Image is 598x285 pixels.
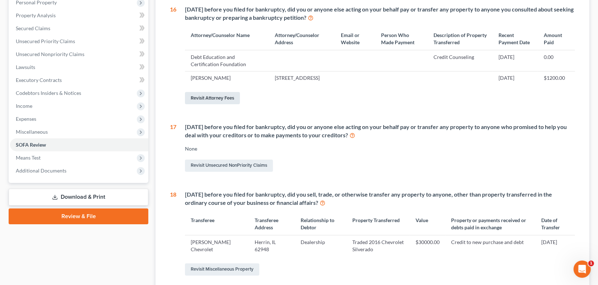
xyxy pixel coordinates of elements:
a: Revisit Unsecured NonPriority Claims [185,160,273,172]
span: Unsecured Priority Claims [16,38,75,44]
a: Secured Claims [10,22,148,35]
iframe: Intercom live chat [574,261,591,278]
a: Property Analysis [10,9,148,22]
th: Attorney/Counselor Address [269,27,335,50]
span: Codebtors Insiders & Notices [16,90,81,96]
th: Person Who Made Payment [375,27,428,50]
div: [DATE] before you filed for bankruptcy, did you sell, trade, or otherwise transfer any property t... [185,190,575,207]
td: [PERSON_NAME] [185,71,269,85]
td: [DATE] [493,50,538,71]
div: [DATE] before you filed for bankruptcy, did you or anyone else acting on your behalf pay or trans... [185,123,575,139]
span: Expenses [16,116,36,122]
th: Transferee [185,213,249,235]
span: Miscellaneous [16,129,48,135]
a: Executory Contracts [10,74,148,87]
span: Income [16,103,32,109]
a: Download & Print [9,189,148,206]
td: Traded 2016 Chevrolet Silverado [347,235,410,256]
td: [DATE] [536,235,575,256]
th: Value [410,213,445,235]
th: Date of Transfer [536,213,575,235]
td: Credit Counseling [428,50,493,71]
a: SOFA Review [10,138,148,151]
th: Email or Website [335,27,375,50]
span: Additional Documents [16,167,66,174]
span: Executory Contracts [16,77,62,83]
td: $1200.00 [538,71,575,85]
td: [PERSON_NAME] Chevrolet [185,235,249,256]
td: Dealership [295,235,347,256]
div: [DATE] before you filed for bankruptcy, did you or anyone else acting on your behalf pay or trans... [185,5,575,22]
a: Unsecured Nonpriority Claims [10,48,148,61]
td: $30000.00 [410,235,445,256]
td: [STREET_ADDRESS] [269,71,335,85]
td: Credit to new purchase and debt [445,235,536,256]
th: Transferee Address [249,213,295,235]
span: SOFA Review [16,142,46,148]
div: 16 [170,5,176,106]
a: Unsecured Priority Claims [10,35,148,48]
th: Amount Paid [538,27,575,50]
div: 17 [170,123,176,173]
a: Revisit Miscellaneous Property [185,263,259,276]
span: Unsecured Nonpriority Claims [16,51,84,57]
span: 1 [588,261,594,266]
a: Review & File [9,208,148,224]
a: Lawsuits [10,61,148,74]
a: Revisit Attorney Fees [185,92,240,104]
th: Property Transferred [347,213,410,235]
span: Property Analysis [16,12,56,18]
th: Description of Property Transferred [428,27,493,50]
span: Lawsuits [16,64,35,70]
td: 0.00 [538,50,575,71]
td: Herrin, IL 62948 [249,235,295,256]
th: Recent Payment Date [493,27,538,50]
th: Attorney/Counselor Name [185,27,269,50]
span: Means Test [16,155,41,161]
th: Property or payments received or debts paid in exchange [445,213,536,235]
span: Secured Claims [16,25,50,31]
td: Debt Education and Certification Foundation [185,50,269,71]
div: None [185,145,575,152]
th: Relationship to Debtor [295,213,347,235]
td: [DATE] [493,71,538,85]
div: 18 [170,190,176,277]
